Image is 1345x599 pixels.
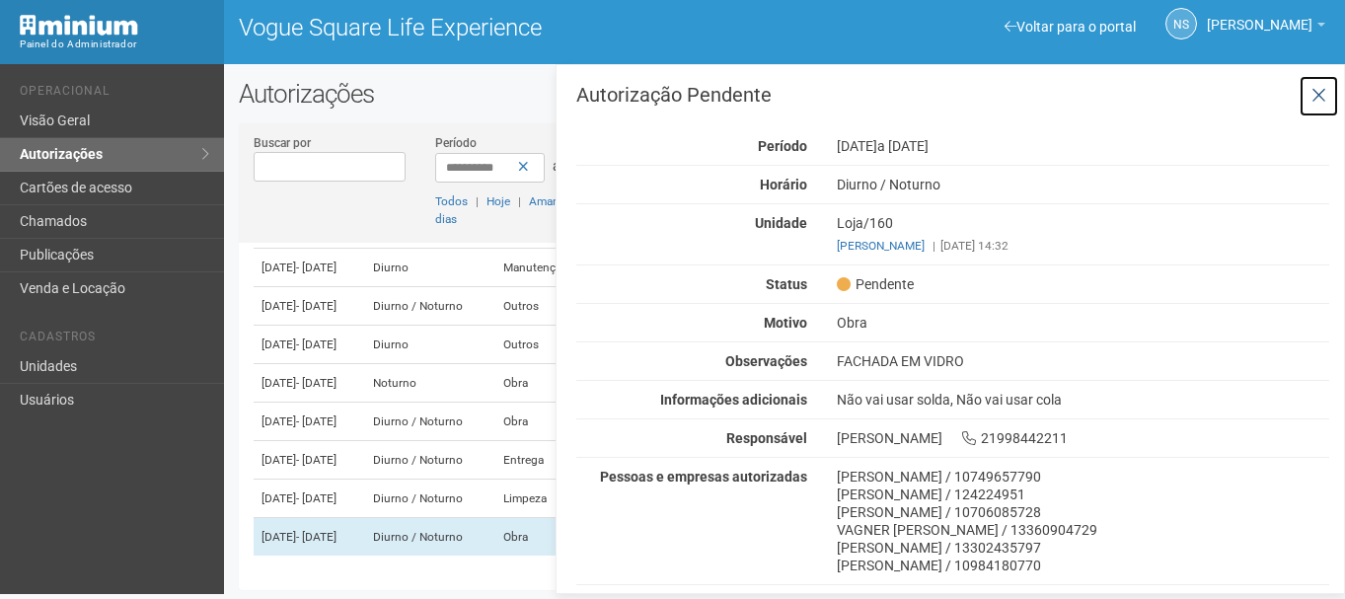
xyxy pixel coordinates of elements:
strong: Período [758,138,807,154]
strong: Observações [725,353,807,369]
span: - [DATE] [296,530,336,544]
span: - [DATE] [296,453,336,467]
div: [PERSON_NAME] 21998442211 [822,429,1344,447]
span: a [553,158,560,174]
div: Loja/160 [822,214,1344,255]
div: Diurno / Noturno [822,176,1344,193]
td: Diurno / Noturno [365,480,495,518]
a: Todos [435,194,468,208]
td: Diurno / Noturno [365,441,495,480]
td: Noturno [365,364,495,403]
td: Entrega [495,441,595,480]
a: [PERSON_NAME] [1207,20,1325,36]
span: | [476,194,479,208]
label: Buscar por [254,134,311,152]
td: [DATE] [254,249,365,287]
a: NS [1165,8,1197,39]
a: Hoje [486,194,510,208]
td: Diurno [365,326,495,364]
div: [PERSON_NAME] / 10984180770 [837,557,1329,574]
strong: Unidade [755,215,807,231]
span: | [933,239,935,253]
div: Não vai usar solda, Não vai usar cola [822,391,1344,409]
h2: Autorizações [239,79,1330,109]
td: Manutenção [495,249,595,287]
h1: Vogue Square Life Experience [239,15,770,40]
td: [DATE] [254,326,365,364]
td: Outros [495,287,595,326]
td: Obra [495,518,595,557]
strong: Responsável [726,430,807,446]
span: - [DATE] [296,261,336,274]
strong: Status [766,276,807,292]
div: [PERSON_NAME] / 124224951 [837,486,1329,503]
td: [DATE] [254,441,365,480]
strong: Horário [760,177,807,192]
span: Pendente [837,275,914,293]
a: [PERSON_NAME] [837,239,925,253]
li: Operacional [20,84,209,105]
span: - [DATE] [296,299,336,313]
div: VAGNER [PERSON_NAME] / 13360904729 [837,521,1329,539]
div: [PERSON_NAME] / 13302435797 [837,539,1329,557]
td: Diurno / Noturno [365,403,495,441]
div: FACHADA EM VIDRO [822,352,1344,370]
h3: Autorização Pendente [576,85,1329,105]
td: Diurno [365,249,495,287]
td: Diurno / Noturno [365,518,495,557]
li: Cadastros [20,330,209,350]
span: - [DATE] [296,491,336,505]
strong: Pessoas e empresas autorizadas [600,469,807,485]
td: [DATE] [254,364,365,403]
strong: Informações adicionais [660,392,807,408]
span: a [DATE] [877,138,929,154]
td: Outros [495,326,595,364]
a: Voltar para o portal [1005,19,1136,35]
div: [PERSON_NAME] / 10749657790 [837,468,1329,486]
strong: Motivo [764,315,807,331]
span: - [DATE] [296,337,336,351]
label: Período [435,134,477,152]
div: [PERSON_NAME] / 10706085728 [837,503,1329,521]
td: [DATE] [254,403,365,441]
span: - [DATE] [296,414,336,428]
td: [DATE] [254,287,365,326]
span: - [DATE] [296,376,336,390]
span: | [518,194,521,208]
td: [DATE] [254,480,365,518]
td: [DATE] [254,518,365,557]
div: Painel do Administrador [20,36,209,53]
div: [DATE] [822,137,1344,155]
td: Obra [495,403,595,441]
a: Amanhã [529,194,572,208]
td: Obra [495,364,595,403]
img: Minium [20,15,138,36]
div: [DATE] 14:32 [837,237,1329,255]
div: Obra [822,314,1344,332]
td: Diurno / Noturno [365,287,495,326]
td: Limpeza [495,480,595,518]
